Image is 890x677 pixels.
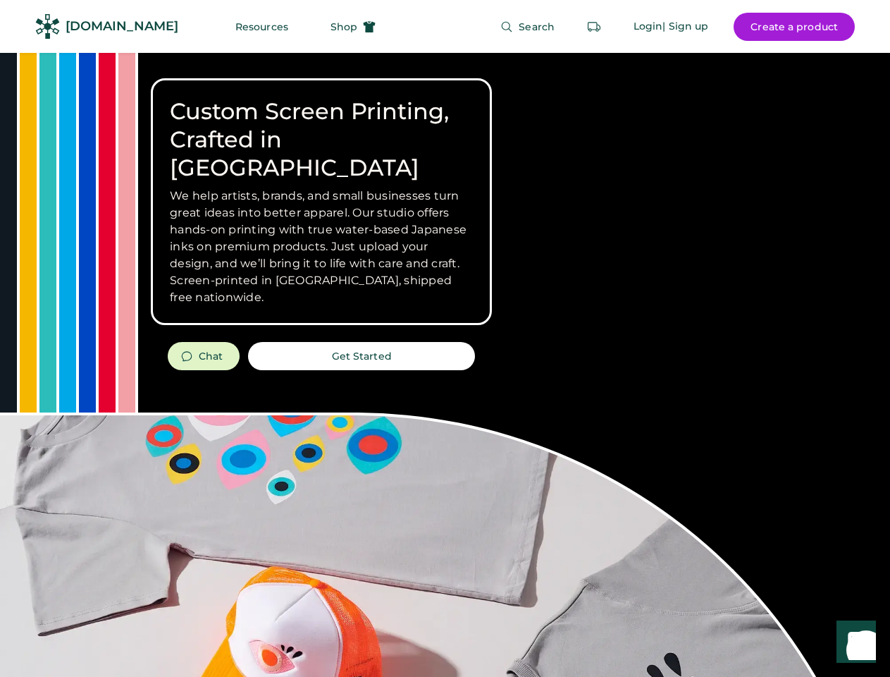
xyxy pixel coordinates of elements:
button: Chat [168,342,240,370]
button: Shop [314,13,393,41]
div: Login [633,20,663,34]
div: | Sign up [662,20,708,34]
button: Retrieve an order [580,13,608,41]
span: Search [519,22,555,32]
button: Resources [218,13,305,41]
button: Search [483,13,571,41]
button: Create a product [734,13,855,41]
img: Rendered Logo - Screens [35,14,60,39]
div: [DOMAIN_NAME] [66,18,178,35]
h1: Custom Screen Printing, Crafted in [GEOGRAPHIC_DATA] [170,97,473,182]
h3: We help artists, brands, and small businesses turn great ideas into better apparel. Our studio of... [170,188,473,306]
span: Shop [330,22,357,32]
button: Get Started [248,342,475,370]
iframe: Front Chat [823,614,884,674]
